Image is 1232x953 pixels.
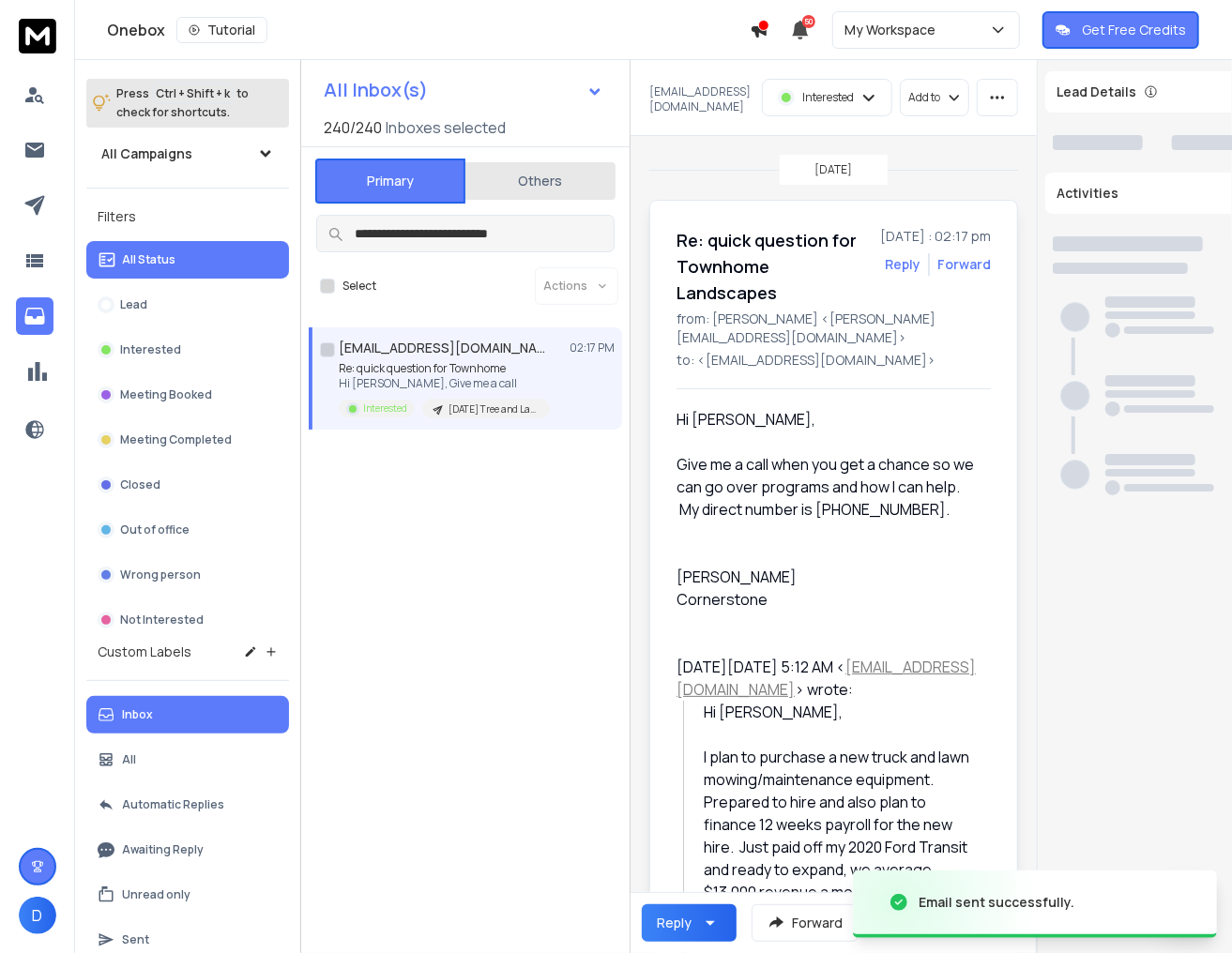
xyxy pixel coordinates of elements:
p: Awaiting Reply [122,842,204,857]
button: All Campaigns [86,135,289,173]
p: to: <[EMAIL_ADDRESS][DOMAIN_NAME]> [677,351,991,370]
button: Awaiting Reply [86,831,289,869]
button: Forward [752,904,859,942]
button: Interested [86,331,289,369]
p: from: [PERSON_NAME] <[PERSON_NAME][EMAIL_ADDRESS][DOMAIN_NAME]> [677,310,991,347]
button: Meeting Completed [86,421,289,459]
button: Reply [642,904,737,942]
button: Automatic Replies [86,786,289,824]
span: 240 / 240 [324,116,382,139]
p: [DATE] [815,162,853,177]
p: Lead [120,297,147,312]
p: My Workspace [844,21,943,39]
p: Out of office [120,522,190,537]
label: Select [342,279,376,294]
h1: [EMAIL_ADDRESS][DOMAIN_NAME] [339,339,545,357]
p: Automatic Replies [122,797,224,812]
button: All [86,741,289,779]
div: Reply [657,914,692,932]
h3: Custom Labels [98,643,191,661]
h1: All Campaigns [101,144,192,163]
button: Others [465,160,616,202]
button: Not Interested [86,601,289,639]
h1: All Inbox(s) [324,81,428,99]
button: Inbox [86,696,289,734]
button: Tutorial [176,17,267,43]
p: [DATE] : 02:17 pm [880,227,991,246]
p: Lead Details [1057,83,1136,101]
p: Interested [120,342,181,357]
div: Email sent successfully. [919,893,1074,912]
button: Primary [315,159,465,204]
p: Press to check for shortcuts. [116,84,249,122]
button: Get Free Credits [1042,11,1199,49]
span: 50 [802,15,815,28]
p: Re: quick question for Townhome [339,361,550,376]
p: Unread only [122,887,190,902]
p: Hi [PERSON_NAME], Give me a call [339,376,550,391]
p: Wrong person [120,567,201,582]
p: Sent [122,932,149,947]
p: Not Interested [120,613,204,628]
button: Meeting Booked [86,376,289,414]
h3: Filters [86,204,289,230]
span: Ctrl + Shift + k [153,83,233,104]
p: Closed [120,477,160,492]
button: Reply [885,255,920,274]
h3: Inboxes selected [386,116,506,139]
button: D [19,897,56,934]
p: Add to [908,90,940,105]
p: [EMAIL_ADDRESS][DOMAIN_NAME] [649,84,751,114]
div: Hi [PERSON_NAME], [677,408,976,431]
p: All Status [122,252,175,267]
p: All [122,752,136,767]
div: Onebox [107,17,750,43]
button: Lead [86,286,289,324]
button: Out of office [86,511,289,549]
button: Unread only [86,876,289,914]
p: Meeting Completed [120,432,232,447]
button: All Inbox(s) [309,71,618,109]
div: Forward [937,255,991,274]
div: [DATE][DATE] 5:12 AM < > wrote: [677,656,976,701]
p: Interested [363,401,407,416]
p: Inbox [122,707,153,722]
button: Wrong person [86,556,289,594]
button: All Status [86,241,289,279]
p: Get Free Credits [1082,21,1186,39]
button: Closed [86,466,289,504]
p: [DATE] Tree and Landscaping [449,402,539,416]
p: 02:17 PM [570,340,615,355]
p: Meeting Booked [120,387,212,402]
p: Interested [802,90,854,105]
h1: Re: quick question for Townhome Landscapes [677,227,869,306]
div: Give me a call when you get a chance so we can go over programs and how I can help. My direct num... [677,431,976,611]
